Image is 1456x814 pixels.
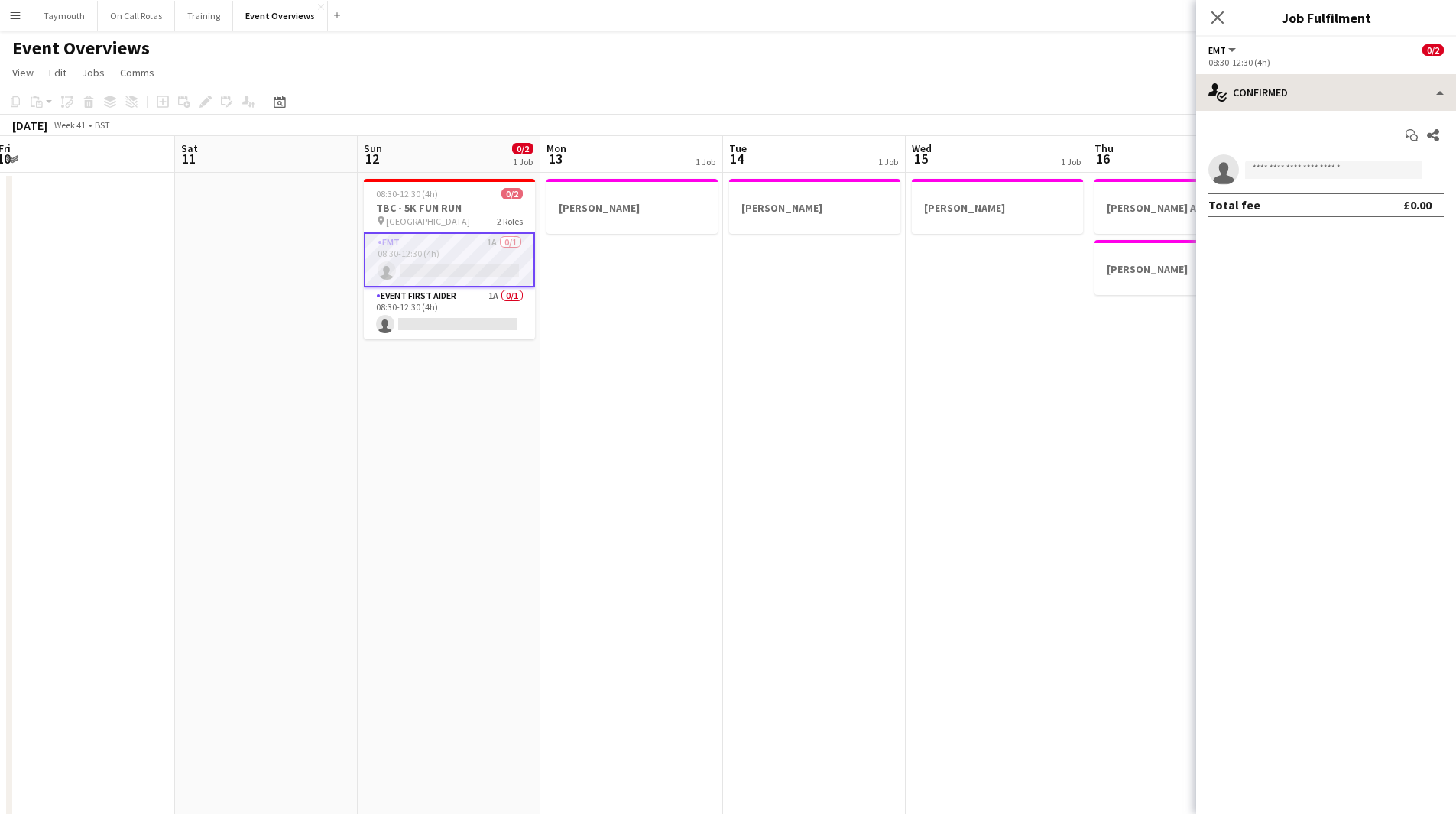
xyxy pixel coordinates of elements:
button: On Call Rotas [98,1,175,31]
span: View [12,66,34,79]
span: 14 [727,150,747,167]
a: View [6,63,40,83]
h3: [PERSON_NAME] [1094,262,1266,276]
h1: Event Overviews [12,37,150,60]
span: 12 [362,150,382,167]
h3: [PERSON_NAME] [546,201,718,215]
app-job-card: [PERSON_NAME] [912,179,1083,234]
a: Jobs [76,63,111,83]
app-card-role: Event First Aider1A0/108:30-12:30 (4h) [364,287,535,339]
h3: [PERSON_NAME] [729,201,900,215]
span: 08:30-12:30 (4h) [376,188,438,199]
span: Week 41 [50,119,89,131]
button: Training [175,1,233,31]
div: £0.00 [1403,197,1432,212]
div: BST [95,119,110,131]
div: 1 Job [1061,156,1081,167]
h3: [PERSON_NAME] [912,201,1083,215]
div: 1 Job [878,156,898,167]
span: 16 [1092,150,1114,167]
span: 0/2 [1422,44,1444,56]
a: Comms [114,63,161,83]
span: Mon [546,141,566,155]
span: Jobs [82,66,105,79]
h3: [PERSON_NAME] AL [1094,201,1266,215]
span: Thu [1094,141,1114,155]
app-job-card: 08:30-12:30 (4h)0/2TBC - 5K FUN RUN [GEOGRAPHIC_DATA]2 RolesEMT1A0/108:30-12:30 (4h) Event First ... [364,179,535,339]
button: EMT [1208,44,1238,56]
button: Taymouth [31,1,98,31]
span: 13 [544,150,566,167]
span: Edit [49,66,66,79]
h3: TBC - 5K FUN RUN [364,201,535,215]
app-card-role: EMT1A0/108:30-12:30 (4h) [364,232,535,287]
span: Wed [912,141,932,155]
app-job-card: [PERSON_NAME] [729,179,900,234]
div: 1 Job [696,156,715,167]
span: 0/2 [501,188,523,199]
div: [DATE] [12,118,47,133]
span: 11 [179,150,198,167]
button: Event Overviews [233,1,328,31]
app-job-card: [PERSON_NAME] [546,179,718,234]
span: 0/2 [512,143,533,154]
span: EMT [1208,44,1226,56]
div: 1 Job [513,156,533,167]
div: 08:30-12:30 (4h) [1208,57,1444,68]
h3: Job Fulfilment [1196,8,1456,28]
span: Comms [120,66,154,79]
span: 2 Roles [497,216,523,227]
div: Confirmed [1196,74,1456,111]
a: Edit [43,63,73,83]
app-job-card: [PERSON_NAME] AL [1094,179,1266,234]
app-job-card: [PERSON_NAME] [1094,240,1266,295]
div: Total fee [1208,197,1260,212]
span: [GEOGRAPHIC_DATA] [386,216,470,227]
span: 15 [910,150,932,167]
span: Sat [181,141,198,155]
span: Tue [729,141,747,155]
span: Sun [364,141,382,155]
